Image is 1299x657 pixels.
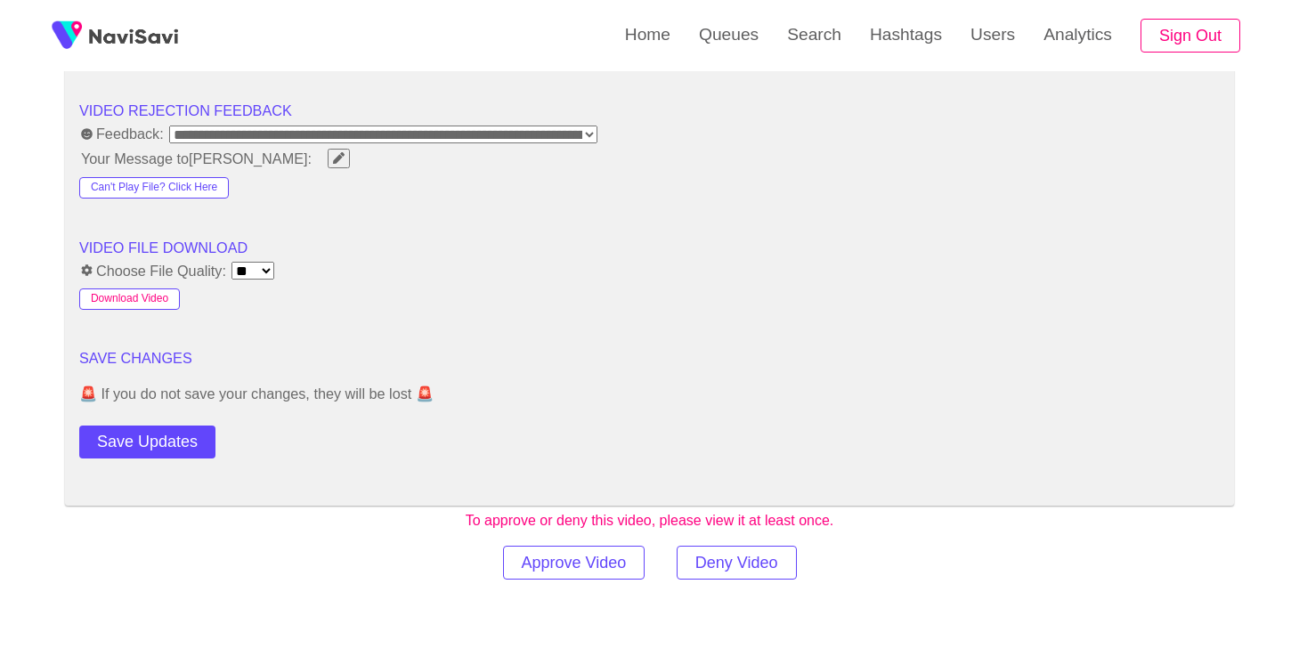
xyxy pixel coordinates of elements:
button: Sign Out [1141,19,1240,53]
img: fireSpot [45,13,89,58]
span: 🚨 If you do not save your changes, they will be lost 🚨 [79,385,1220,402]
li: SAVE CHANGES [79,347,1220,369]
button: Approve Video [503,546,645,580]
span: Choose File Quality: [79,263,228,280]
li: VIDEO REJECTION FEEDBACK [79,101,1220,122]
p: To approve or deny this video, please view it at least once. [466,513,834,529]
button: Download Video [79,288,180,310]
button: Can't Play File? Click Here [79,177,229,199]
span: Feedback: [79,126,166,142]
img: fireSpot [89,27,178,45]
button: Save Updates [79,426,215,458]
button: Deny Video [677,546,797,580]
span: Edit Field [331,152,346,164]
li: VIDEO FILE DOWNLOAD [79,237,1220,258]
button: Edit Field [328,149,350,169]
span: Your Message to [PERSON_NAME] : [79,150,313,167]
